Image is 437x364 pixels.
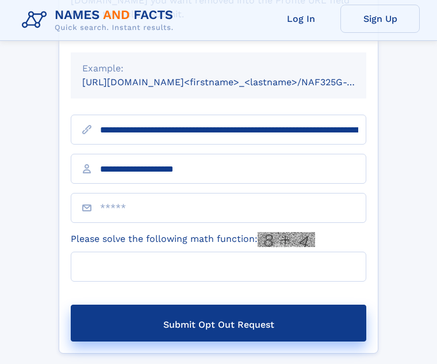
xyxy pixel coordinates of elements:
[17,5,183,36] img: Logo Names and Facts
[71,232,315,247] label: Please solve the following math function:
[82,62,355,75] div: Example:
[82,77,388,88] small: [URL][DOMAIN_NAME]<firstname>_<lastname>/NAF325G-xxxxxxxx
[71,305,366,342] button: Submit Opt Out Request
[261,5,340,33] a: Log In
[340,5,420,33] a: Sign Up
